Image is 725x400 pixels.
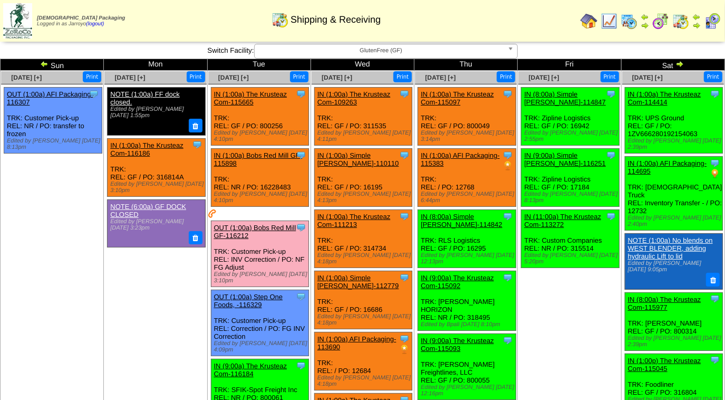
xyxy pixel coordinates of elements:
td: Thu [414,59,518,71]
a: IN (1:00a) The Krusteaz Com-114414 [628,90,701,106]
td: Wed [311,59,414,71]
a: (logout) [86,21,104,27]
span: Shipping & Receiving [291,14,381,25]
span: GlutenFree (GF) [259,44,504,57]
img: Customer has been contacted and delivery has been arranged [208,209,217,218]
a: IN (8:00a) Simple [PERSON_NAME]-114842 [421,213,502,228]
a: [DATE] [+] [322,74,352,81]
button: Delete Note [706,273,720,287]
img: PO [399,344,410,355]
div: TRK: RLS Logistics REL: GF / PO: 16295 [418,210,516,268]
a: OUT (1:00a) Bobs Red Mill GF-116212 [214,224,296,240]
img: Tooltip [606,89,616,99]
a: IN (9:00a) The Krusteaz Com-116184 [214,362,287,378]
a: OUT (1:00a) Step One Foods, -116329 [214,293,283,309]
div: Edited by [PERSON_NAME] [DATE] 3:10pm [110,181,205,194]
td: Mon [104,59,207,71]
img: Tooltip [296,150,306,160]
a: IN (1:00a) The Krusteaz Com-116186 [110,141,183,157]
img: Tooltip [606,150,616,160]
img: Tooltip [296,360,306,371]
div: TRK: REL: GF / PO: 311535 [314,88,412,146]
div: Edited by [PERSON_NAME] [DATE] 6:44pm [421,191,516,204]
div: TRK: Custom Companies REL: NR / PO: 315514 [521,210,620,268]
td: Sat [621,59,724,71]
td: Tue [207,59,311,71]
a: IN (11:00a) The Krusteaz Com-113272 [524,213,601,228]
a: [DATE] [+] [11,74,42,81]
a: IN (1:00a) Bobs Red Mill GF-115898 [214,151,303,167]
img: Tooltip [399,150,410,160]
button: Delete Note [189,231,202,245]
img: calendarcustomer.gif [704,13,721,30]
a: [DATE] [+] [425,74,456,81]
img: calendarinout.gif [272,11,288,28]
div: Edited by [PERSON_NAME] [DATE] 8:13pm [7,138,102,150]
a: NOTE (6:00a) GF DOCK CLOSED [110,203,186,218]
div: Edited by [PERSON_NAME] [DATE] 12:16pm [421,384,516,397]
img: Tooltip [296,222,306,233]
div: Edited by Bpali [DATE] 8:10pm [421,321,516,328]
div: TRK: REL: NR / PO: 16228483 [211,149,309,207]
div: Edited by [PERSON_NAME] [DATE] 2:40pm [628,215,723,227]
div: TRK: Customer Pick-up REL: NR / PO: transfer to frozen [4,88,102,154]
div: Edited by [PERSON_NAME] [DATE] 3:23pm [110,218,201,231]
div: Edited by [PERSON_NAME] [DATE] 12:13pm [421,252,516,265]
a: [DATE] [+] [529,74,559,81]
div: Edited by [PERSON_NAME] [DATE] 2:39pm [628,335,723,348]
img: Tooltip [399,334,410,344]
a: OUT (1:00a) AFI Packaging-116307 [7,90,93,106]
img: Tooltip [502,335,513,346]
img: zoroco-logo-small.webp [3,3,32,39]
img: Tooltip [296,291,306,302]
img: PO [502,160,513,171]
div: Edited by [PERSON_NAME] [DATE] 5:20pm [524,252,619,265]
img: arrowright.gif [675,60,684,68]
button: Print [497,71,515,82]
a: [DATE] [+] [218,74,249,81]
div: TRK: Customer Pick-up REL: Correction / PO: FG INV Correction [211,290,309,356]
button: Delete Note [189,119,202,132]
div: Edited by [PERSON_NAME] [DATE] 4:13pm [317,191,412,204]
img: calendarblend.gif [652,13,669,30]
div: Edited by [PERSON_NAME] [DATE] 9:05pm [628,260,719,273]
img: Tooltip [399,89,410,99]
img: Tooltip [710,355,720,365]
img: Tooltip [710,158,720,168]
a: IN (9:00a) The Krusteaz Com-115093 [421,337,494,353]
div: Edited by [PERSON_NAME] [DATE] 2:55pm [524,130,619,142]
img: Tooltip [192,139,202,150]
div: TRK: REL: GF / PO: 314734 [314,210,412,268]
div: TRK: Zipline Logistics REL: GF / PO: 16942 [521,88,620,146]
div: Edited by [PERSON_NAME] [DATE] 1:55pm [110,106,201,119]
img: Tooltip [502,211,513,222]
div: TRK: UPS Ground REL: GF / PO: 1ZV666280192154063 [625,88,723,154]
a: IN (1:00p) The Krusteaz Com-115045 [628,357,701,373]
div: TRK: REL: / PO: 12684 [314,332,412,391]
img: calendarinout.gif [672,13,689,30]
div: Edited by [PERSON_NAME] [DATE] 4:11pm [317,130,412,142]
div: Edited by [PERSON_NAME] [DATE] 4:18pm [317,375,412,387]
a: IN (8:00a) Simple [PERSON_NAME]-114847 [524,90,606,106]
button: Print [704,71,722,82]
a: IN (1:00a) Simple [PERSON_NAME]-110110 [317,151,399,167]
img: home.gif [581,13,597,30]
img: arrowright.gif [641,21,649,30]
div: TRK: Zipline Logistics REL: GF / PO: 17184 [521,149,620,207]
div: TRK: REL: / PO: 12768 [418,149,516,207]
img: Tooltip [399,211,410,222]
button: Print [187,71,205,82]
a: [DATE] [+] [632,74,663,81]
a: IN (9:00a) Simple [PERSON_NAME]-116251 [524,151,606,167]
div: Edited by [PERSON_NAME] [DATE] 4:10pm [214,130,309,142]
a: IN (1:00a) The Krusteaz Com-111213 [317,213,391,228]
div: Edited by [PERSON_NAME] [DATE] 4:09pm [214,340,309,353]
img: Tooltip [502,89,513,99]
div: TRK: REL: GF / PO: 800256 [211,88,309,146]
a: [DATE] [+] [115,74,146,81]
